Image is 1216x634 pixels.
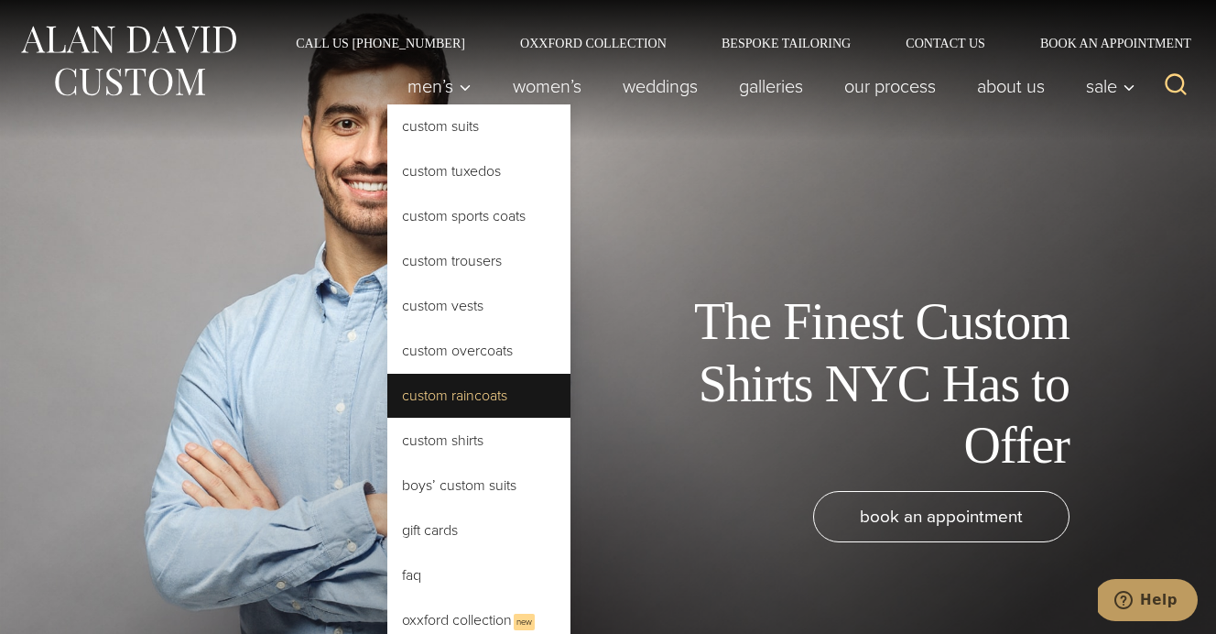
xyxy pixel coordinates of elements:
a: weddings [603,68,719,104]
nav: Primary Navigation [387,68,1145,104]
iframe: Opens a widget where you can chat to one of our agents [1098,579,1198,625]
button: Child menu of Men’s [387,68,493,104]
a: Gift Cards [387,508,570,552]
a: Custom Raincoats [387,374,570,418]
a: Custom Suits [387,104,570,148]
a: Bespoke Tailoring [694,37,878,49]
img: Alan David Custom [18,20,238,102]
span: New [514,614,535,630]
a: Book an Appointment [1013,37,1198,49]
nav: Secondary Navigation [268,37,1198,49]
span: book an appointment [860,503,1023,530]
a: Custom Overcoats [387,329,570,373]
a: Custom Tuxedos [387,149,570,193]
a: Our Process [824,68,957,104]
h1: The Finest Custom Shirts NYC Has to Offer [657,291,1069,476]
a: Oxxford Collection [493,37,694,49]
a: Custom Trousers [387,239,570,283]
a: Custom Shirts [387,419,570,463]
a: Call Us [PHONE_NUMBER] [268,37,493,49]
a: About Us [957,68,1066,104]
button: View Search Form [1154,64,1198,108]
button: Sale sub menu toggle [1066,68,1145,104]
a: FAQ [387,553,570,597]
a: book an appointment [813,491,1069,542]
a: Custom Sports Coats [387,194,570,238]
a: Custom Vests [387,284,570,328]
a: Galleries [719,68,824,104]
a: Boys’ Custom Suits [387,464,570,508]
a: Contact Us [878,37,1013,49]
a: Women’s [493,68,603,104]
